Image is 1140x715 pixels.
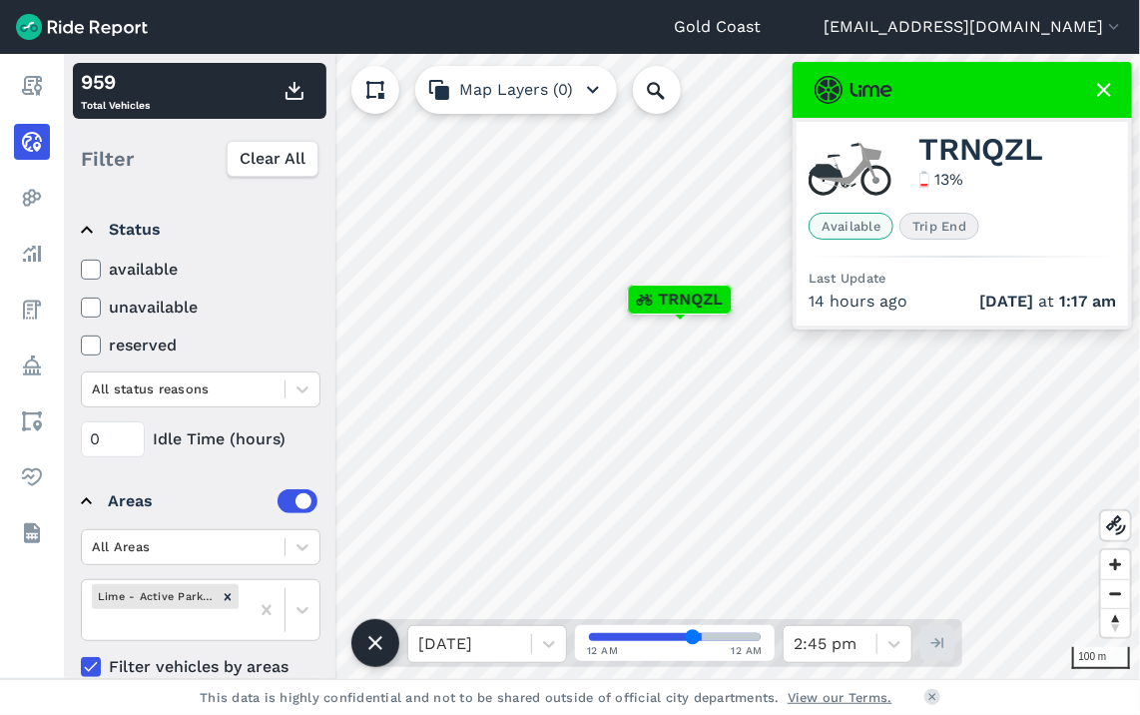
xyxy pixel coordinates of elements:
div: Lime - Active Parking Pins 20M Buffer [DATE] [92,584,217,609]
span: Last Update [809,271,886,286]
a: Realtime [14,124,50,160]
span: Clear All [240,147,305,171]
button: Map Layers (0) [415,66,617,114]
a: View our Terms. [788,688,892,707]
button: Zoom out [1101,579,1130,608]
label: Filter vehicles by areas [81,655,320,679]
div: Areas [108,489,317,513]
div: 13 % [935,168,964,192]
a: Health [14,459,50,495]
button: Clear All [227,141,318,177]
summary: Status [81,202,317,258]
div: Idle Time (hours) [81,421,320,457]
input: Search Location or Vehicles [633,66,713,114]
span: Available [809,213,893,240]
div: Filter [73,128,326,190]
div: 100 m [1072,647,1130,669]
canvas: Map [64,54,1140,679]
button: [EMAIL_ADDRESS][DOMAIN_NAME] [824,15,1124,39]
label: available [81,258,320,282]
a: Heatmaps [14,180,50,216]
span: TRNQZL [659,288,724,312]
span: TRNQZL [919,138,1044,162]
a: Report [14,68,50,104]
img: Ride Report [16,14,148,40]
span: [DATE] [979,292,1033,311]
span: 1:17 am [1059,292,1116,311]
a: Fees [14,292,50,328]
label: unavailable [81,296,320,320]
a: Gold Coast [674,15,761,39]
img: Lime ebike [809,142,891,197]
div: Total Vehicles [81,67,150,115]
span: Trip End [899,213,979,240]
span: 12 AM [587,643,619,658]
a: Analyze [14,236,50,272]
span: at [979,290,1116,314]
a: Datasets [14,515,50,551]
div: 959 [81,67,150,97]
a: Policy [14,348,50,383]
span: 12 AM [732,643,764,658]
div: 14 hours ago [809,290,1116,314]
button: Zoom in [1101,550,1130,579]
a: Areas [14,403,50,439]
img: Lime [815,76,892,104]
div: Remove Lime - Active Parking Pins 20M Buffer June 2025 [217,584,239,609]
summary: Areas [81,473,317,529]
label: reserved [81,334,320,357]
button: Reset bearing to north [1101,608,1130,637]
